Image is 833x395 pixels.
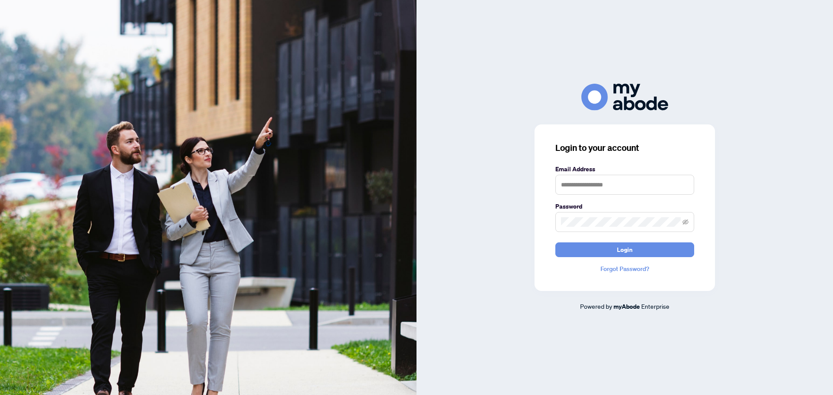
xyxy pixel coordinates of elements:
[555,142,694,154] h3: Login to your account
[555,202,694,211] label: Password
[617,243,633,257] span: Login
[555,164,694,174] label: Email Address
[581,84,668,110] img: ma-logo
[613,302,640,311] a: myAbode
[555,242,694,257] button: Login
[682,219,689,225] span: eye-invisible
[555,264,694,274] a: Forgot Password?
[641,302,669,310] span: Enterprise
[580,302,612,310] span: Powered by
